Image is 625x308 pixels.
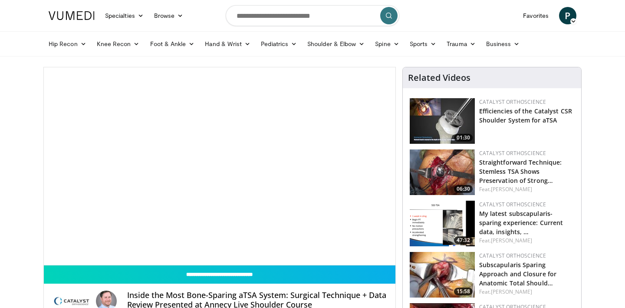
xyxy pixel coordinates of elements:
[370,35,404,53] a: Spine
[410,98,475,144] a: 01:30
[479,98,546,106] a: Catalyst OrthoScience
[145,35,200,53] a: Foot & Ankle
[200,35,256,53] a: Hand & Wrist
[100,7,149,24] a: Specialties
[410,252,475,298] a: 15:58
[302,35,370,53] a: Shoulder & Elbow
[408,73,470,83] h4: Related Videos
[405,35,442,53] a: Sports
[454,185,473,193] span: 06:30
[410,201,475,246] img: 80373a9b-554e-45fa-8df5-19b638f02d60.png.150x105_q85_crop-smart_upscale.png
[44,67,395,265] video-js: Video Player
[49,11,95,20] img: VuMedi Logo
[559,7,576,24] a: P
[491,185,532,193] a: [PERSON_NAME]
[479,107,572,124] a: Efficiencies of the Catalyst CSR Shoulder System for aTSA
[454,236,473,244] span: 47:32
[479,252,546,259] a: Catalyst OrthoScience
[454,134,473,142] span: 01:30
[491,237,532,244] a: [PERSON_NAME]
[479,185,574,193] div: Feat.
[479,261,556,287] a: Subscapularis Sparing Approach and Closure for Anatomic Total Should…
[491,288,532,295] a: [PERSON_NAME]
[410,149,475,195] a: 06:30
[481,35,525,53] a: Business
[479,237,574,245] div: Feat.
[479,201,546,208] a: Catalyst OrthoScience
[479,288,574,296] div: Feat.
[518,7,554,24] a: Favorites
[410,201,475,246] a: 47:32
[441,35,481,53] a: Trauma
[479,158,562,185] a: Straightforward Technique: Stemless TSA Shows Preservation of Strong…
[92,35,145,53] a: Knee Recon
[479,209,563,236] a: My latest subscapularis-sparing experience: Current data, insights, …
[256,35,302,53] a: Pediatrics
[149,7,189,24] a: Browse
[479,149,546,157] a: Catalyst OrthoScience
[454,288,473,295] span: 15:58
[410,98,475,144] img: fb133cba-ae71-4125-a373-0117bb5c96eb.150x105_q85_crop-smart_upscale.jpg
[410,252,475,298] img: a86a4350-9e36-4b87-ae7e-92b128bbfe68.150x105_q85_crop-smart_upscale.jpg
[410,149,475,195] img: 9da787ca-2dfb-43c1-a0a8-351c907486d2.png.150x105_q85_crop-smart_upscale.png
[226,5,399,26] input: Search topics, interventions
[43,35,92,53] a: Hip Recon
